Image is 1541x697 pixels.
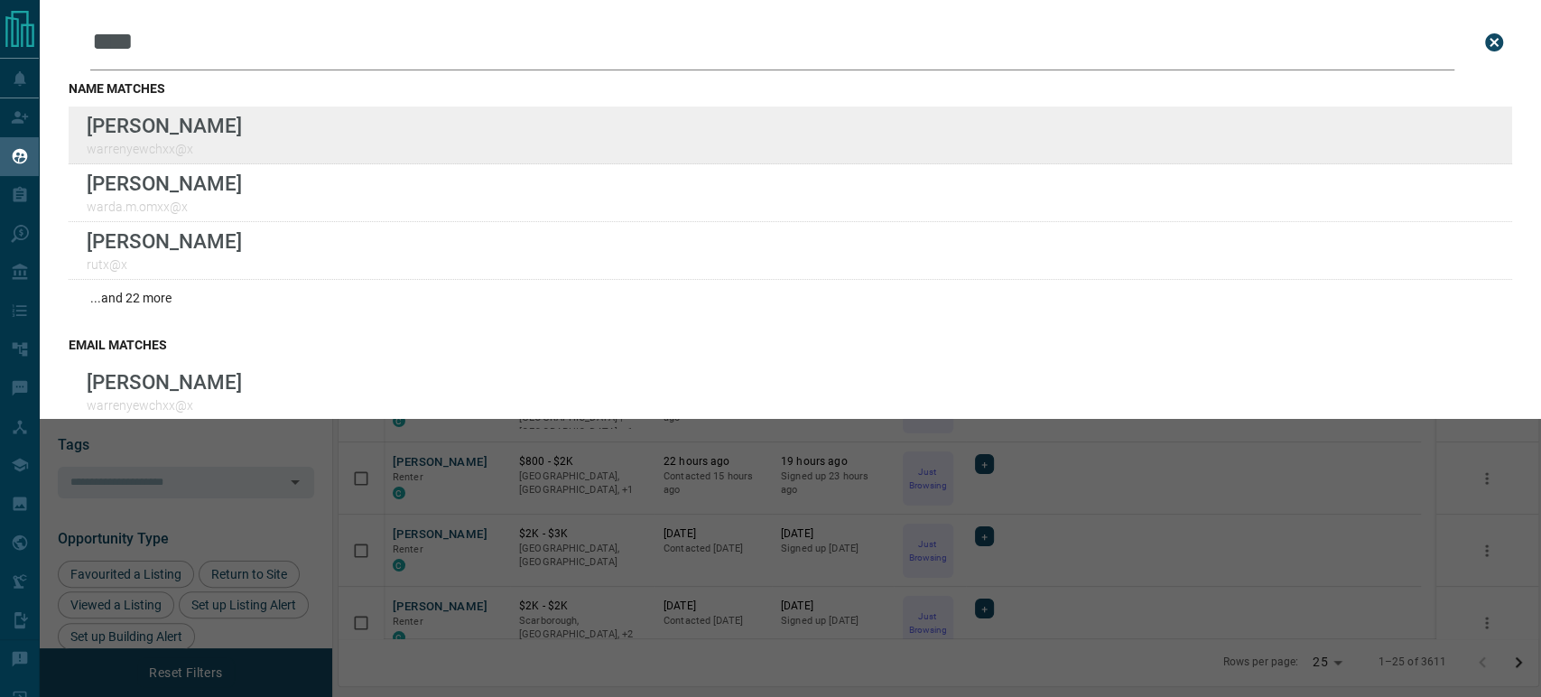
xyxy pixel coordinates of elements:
[87,257,242,272] p: rutx@x
[87,142,242,156] p: warrenyewchxx@x
[87,172,242,195] p: [PERSON_NAME]
[87,200,242,214] p: warda.m.omxx@x
[69,338,1512,352] h3: email matches
[87,370,242,394] p: [PERSON_NAME]
[87,229,242,253] p: [PERSON_NAME]
[1476,24,1512,60] button: close search bar
[87,398,242,413] p: warrenyewchxx@x
[87,114,242,137] p: [PERSON_NAME]
[69,280,1512,316] div: ...and 22 more
[69,81,1512,96] h3: name matches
